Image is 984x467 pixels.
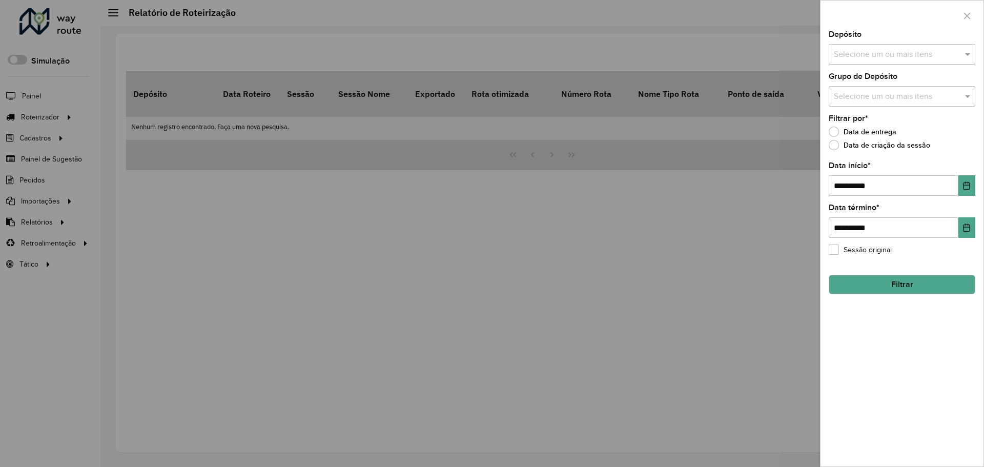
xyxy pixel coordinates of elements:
label: Data início [829,159,871,172]
label: Depósito [829,28,862,40]
button: Choose Date [958,217,975,238]
label: Data de criação da sessão [829,140,930,150]
button: Choose Date [958,175,975,196]
button: Filtrar [829,275,975,294]
label: Data término [829,201,879,214]
label: Filtrar por [829,112,868,125]
label: Data de entrega [829,127,896,137]
label: Sessão original [829,245,892,255]
label: Grupo de Depósito [829,70,897,83]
